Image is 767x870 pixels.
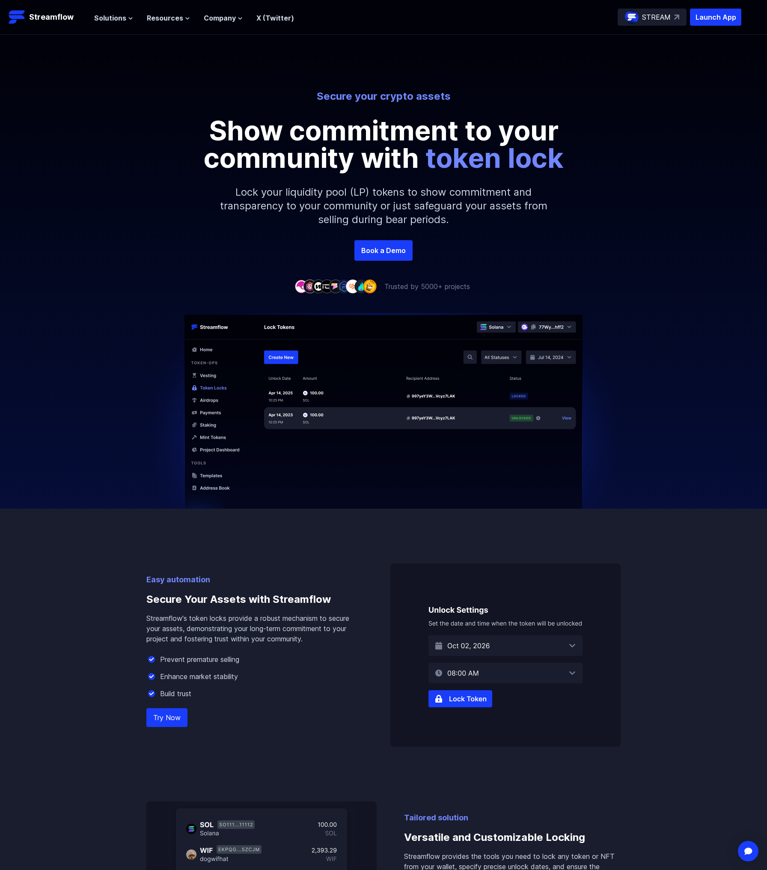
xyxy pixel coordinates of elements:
[303,280,317,293] img: company-2
[140,313,627,530] img: Hero Image
[204,13,243,23] button: Company
[404,824,621,851] h3: Versatile and Customizable Locking
[690,9,741,26] button: Launch App
[94,13,133,23] button: Solutions
[29,11,74,23] p: Streamflow
[160,654,239,664] p: Prevent premature selling
[329,280,342,293] img: company-5
[146,574,363,586] p: Easy automation
[384,281,470,292] p: Trusted by 5000+ projects
[674,15,679,20] img: top-right-arrow.svg
[147,13,190,23] button: Resources
[94,13,126,23] span: Solutions
[160,688,191,699] p: Build trust
[618,9,687,26] a: STREAM
[191,117,576,172] p: Show commitment to your community with
[294,280,308,293] img: company-1
[390,563,621,747] img: Secure Your Assets with Streamflow
[346,280,360,293] img: company-7
[146,613,363,644] p: Streamflow's token locks provide a robust mechanism to secure your assets, demonstrating your lon...
[204,13,236,23] span: Company
[337,280,351,293] img: company-6
[160,671,238,682] p: Enhance market stability
[9,9,86,26] a: Streamflow
[354,280,368,293] img: company-8
[625,10,639,24] img: streamflow-logo-circle.png
[363,280,377,293] img: company-9
[146,708,187,727] a: Try Now
[256,14,294,22] a: X (Twitter)
[312,280,325,293] img: company-3
[425,141,564,174] span: token lock
[146,586,363,613] h3: Secure Your Assets with Streamflow
[404,812,621,824] p: Tailored solution
[642,12,671,22] p: STREAM
[199,172,568,240] p: Lock your liquidity pool (LP) tokens to show commitment and transparency to your community or jus...
[320,280,334,293] img: company-4
[9,9,26,26] img: Streamflow Logo
[354,240,413,261] a: Book a Demo
[738,841,758,861] div: Open Intercom Messenger
[146,89,621,103] p: Secure your crypto assets
[147,13,183,23] span: Resources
